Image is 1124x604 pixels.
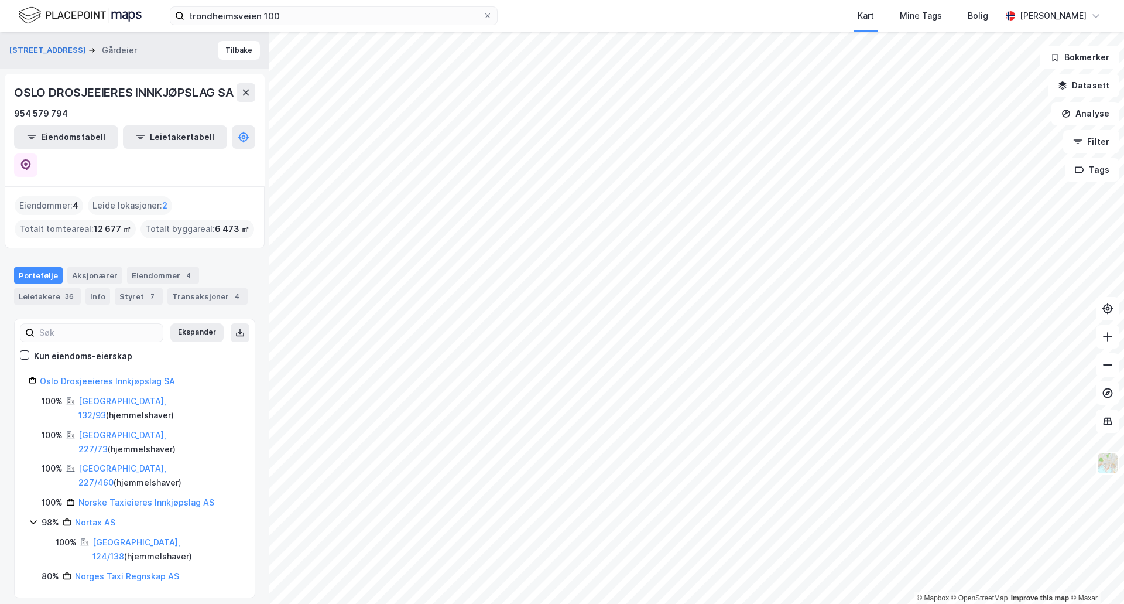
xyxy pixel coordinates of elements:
[78,497,214,507] a: Norske Taxieieres Innkjøpslag AS
[231,291,243,302] div: 4
[42,496,63,510] div: 100%
[42,569,59,583] div: 80%
[35,324,163,342] input: Søk
[56,535,77,550] div: 100%
[102,43,137,57] div: Gårdeier
[1065,548,1124,604] div: Kontrollprogram for chat
[167,288,248,305] div: Transaksjoner
[1020,9,1087,23] div: [PERSON_NAME]
[92,535,241,564] div: ( hjemmelshaver )
[88,196,172,215] div: Leide lokasjoner :
[140,220,254,238] div: Totalt byggareal :
[9,45,88,56] button: [STREET_ADDRESS]
[951,594,1008,602] a: OpenStreetMap
[78,462,241,490] div: ( hjemmelshaver )
[14,288,81,305] div: Leietakere
[42,516,59,530] div: 98%
[42,394,63,408] div: 100%
[1040,46,1119,69] button: Bokmerker
[127,267,199,284] div: Eiendommer
[78,396,166,420] a: [GEOGRAPHIC_DATA], 132/93
[917,594,949,602] a: Mapbox
[78,430,166,454] a: [GEOGRAPHIC_DATA], 227/73
[146,291,158,302] div: 7
[162,199,167,213] span: 2
[42,462,63,476] div: 100%
[14,107,68,121] div: 954 579 794
[14,83,236,102] div: OSLO DROSJEEIERES INNKJØPSLAG SA
[900,9,942,23] div: Mine Tags
[184,7,483,25] input: Søk på adresse, matrikkel, gårdeiere, leietakere eller personer
[94,222,131,236] span: 12 677 ㎡
[75,571,179,581] a: Norges Taxi Regnskap AS
[170,323,224,342] button: Ekspander
[73,199,78,213] span: 4
[123,125,227,149] button: Leietakertabell
[19,5,142,26] img: logo.f888ab2527a4732fd821a326f86c7f29.svg
[115,288,163,305] div: Styret
[78,428,241,456] div: ( hjemmelshaver )
[1051,102,1119,125] button: Analyse
[968,9,988,23] div: Bolig
[14,125,118,149] button: Eiendomstabell
[1063,130,1119,153] button: Filter
[183,269,194,281] div: 4
[1048,74,1119,97] button: Datasett
[92,537,180,561] a: [GEOGRAPHIC_DATA], 124/138
[75,517,115,527] a: Nortax AS
[63,291,76,302] div: 36
[34,349,132,363] div: Kun eiendoms-eierskap
[42,428,63,442] div: 100%
[1065,548,1124,604] iframe: Chat Widget
[14,267,63,284] div: Portefølje
[1065,158,1119,182] button: Tags
[78,394,241,422] div: ( hjemmelshaver )
[858,9,874,23] div: Kart
[1011,594,1069,602] a: Improve this map
[15,220,136,238] div: Totalt tomteareal :
[218,41,260,60] button: Tilbake
[40,376,175,386] a: Oslo Drosjeeieres Innkjøpslag SA
[78,463,166,487] a: [GEOGRAPHIC_DATA], 227/460
[85,288,110,305] div: Info
[15,196,83,215] div: Eiendommer :
[215,222,249,236] span: 6 473 ㎡
[67,267,122,284] div: Aksjonærer
[1096,452,1119,475] img: Z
